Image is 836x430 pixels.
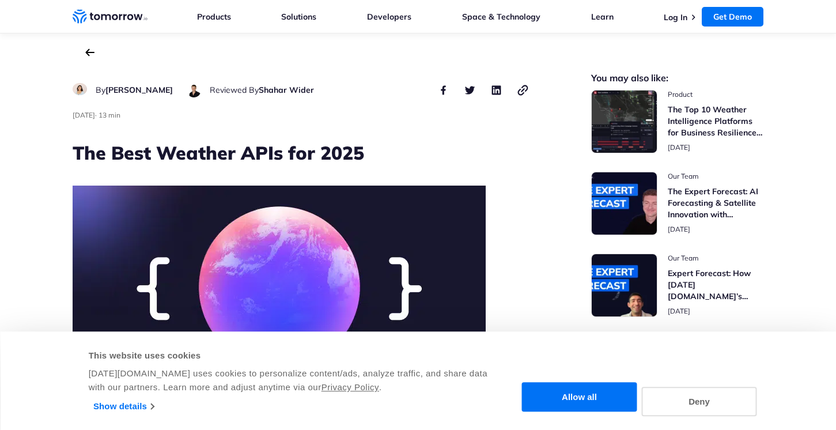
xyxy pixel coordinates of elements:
div: author name [210,83,314,97]
span: publish date [668,225,690,233]
div: author name [96,83,173,97]
span: By [96,85,105,95]
a: Read The Top 10 Weather Intelligence Platforms for Business Resilience in 2025 [591,90,764,153]
span: publish date [73,111,95,119]
a: Learn [591,12,614,22]
a: Developers [367,12,411,22]
a: Space & Technology [462,12,540,22]
span: Reviewed By [210,85,259,95]
span: · [95,111,97,119]
a: Home link [73,8,147,25]
span: post catecory [668,90,764,99]
a: Log In [664,12,687,22]
span: Estimated reading time [99,111,120,119]
button: share this post on twitter [463,83,477,97]
button: Deny [642,387,757,416]
h2: You may also like: [591,74,764,82]
span: publish date [668,307,690,315]
a: Get Demo [702,7,763,27]
h3: The Expert Forecast: AI Forecasting & Satellite Innovation with [PERSON_NAME] [668,186,764,220]
h3: The Top 10 Weather Intelligence Platforms for Business Resilience in [DATE] [668,104,764,138]
button: Allow all [522,383,637,412]
h3: Expert Forecast: How [DATE][DOMAIN_NAME]’s Microwave Sounders Are Revolutionizing Hurricane Monit... [668,267,764,302]
a: Read The Expert Forecast: AI Forecasting & Satellite Innovation with Randy Chase [591,172,764,235]
a: Privacy Policy [321,382,379,392]
a: Solutions [281,12,316,22]
button: share this post on facebook [437,83,451,97]
a: Products [197,12,231,22]
img: Ruth Favela [73,83,87,95]
img: Shahar Wider [187,83,201,97]
a: back to the main blog page [85,48,94,56]
a: Show details [93,398,154,415]
a: Read Expert Forecast: How Tomorrow.io’s Microwave Sounders Are Revolutionizing Hurricane Monitoring [591,254,764,317]
span: publish date [668,143,690,152]
h1: The Best Weather APIs for 2025 [73,140,530,165]
button: share this post on linkedin [490,83,504,97]
button: copy link to clipboard [516,83,530,97]
span: post catecory [668,172,764,181]
div: [DATE][DOMAIN_NAME] uses cookies to personalize content/ads, analyze traffic, and share data with... [89,367,502,394]
span: post catecory [668,254,764,263]
div: This website uses cookies [89,349,502,363]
